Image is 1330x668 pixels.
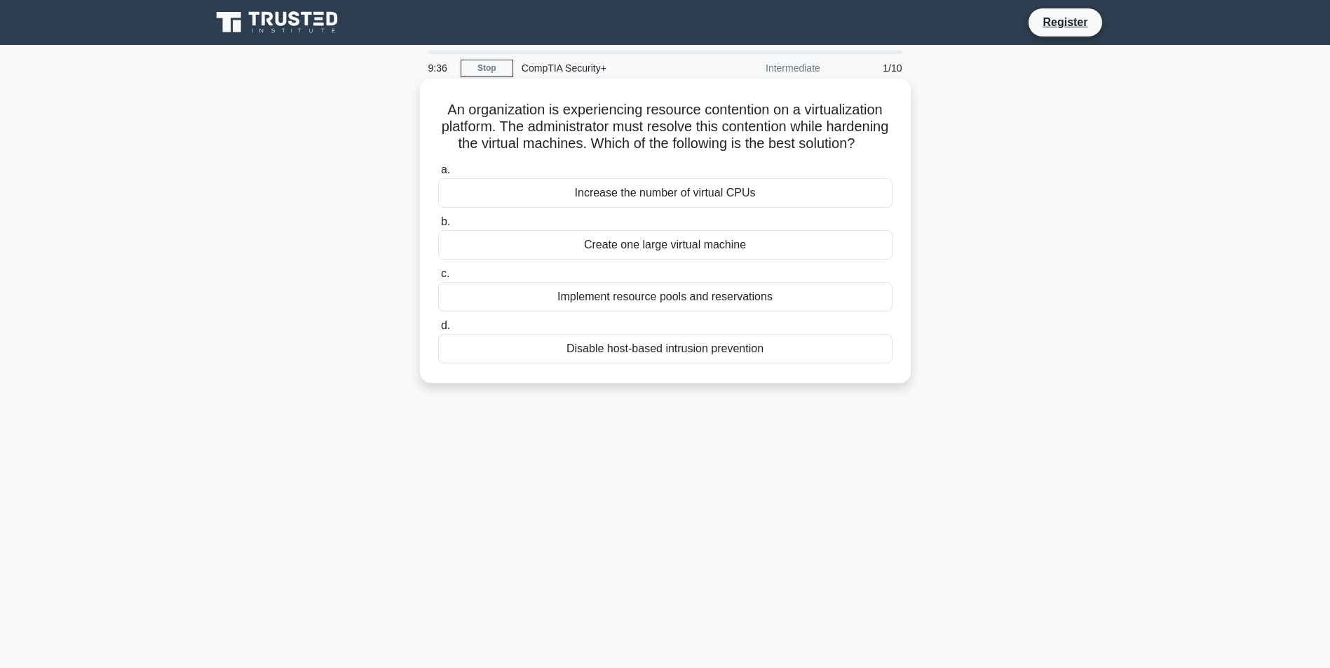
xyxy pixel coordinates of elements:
div: 1/10 [829,54,911,82]
span: d. [441,319,450,331]
div: Increase the number of virtual CPUs [438,178,893,208]
div: Implement resource pools and reservations [438,282,893,312]
div: 9:36 [420,54,461,82]
div: Intermediate [706,54,829,82]
span: a. [441,163,450,175]
span: c. [441,267,449,279]
a: Stop [461,60,513,77]
div: Disable host-based intrusion prevention [438,334,893,363]
div: CompTIA Security+ [513,54,706,82]
h5: An organization is experiencing resource contention on a virtualization platform. The administrat... [437,101,894,153]
span: b. [441,215,450,227]
a: Register [1034,13,1096,31]
div: Create one large virtual machine [438,230,893,260]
